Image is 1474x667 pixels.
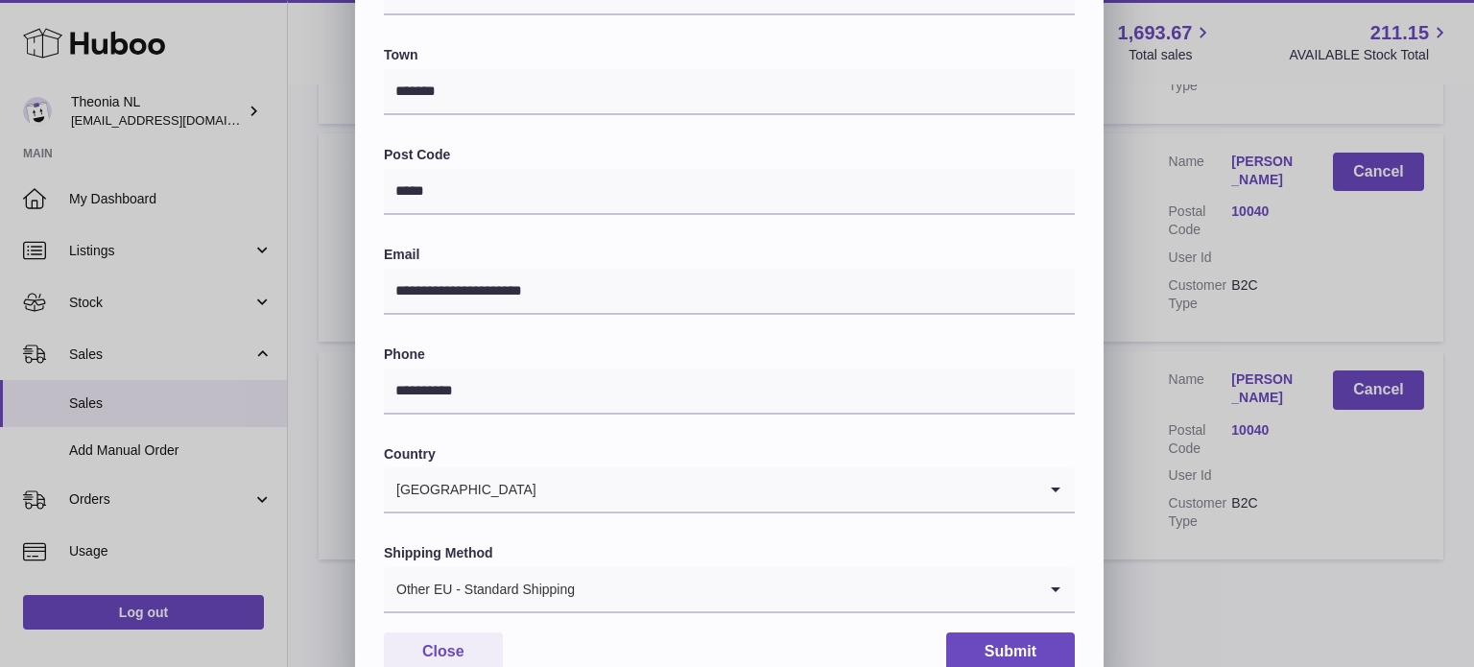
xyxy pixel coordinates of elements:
label: Country [384,445,1075,464]
div: Search for option [384,467,1075,513]
input: Search for option [537,467,1036,512]
label: Post Code [384,146,1075,164]
label: Phone [384,345,1075,364]
input: Search for option [576,567,1036,611]
label: Town [384,46,1075,64]
span: Other EU - Standard Shipping [384,567,576,611]
label: Email [384,246,1075,264]
span: [GEOGRAPHIC_DATA] [384,467,537,512]
div: Search for option [384,567,1075,613]
label: Shipping Method [384,544,1075,562]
